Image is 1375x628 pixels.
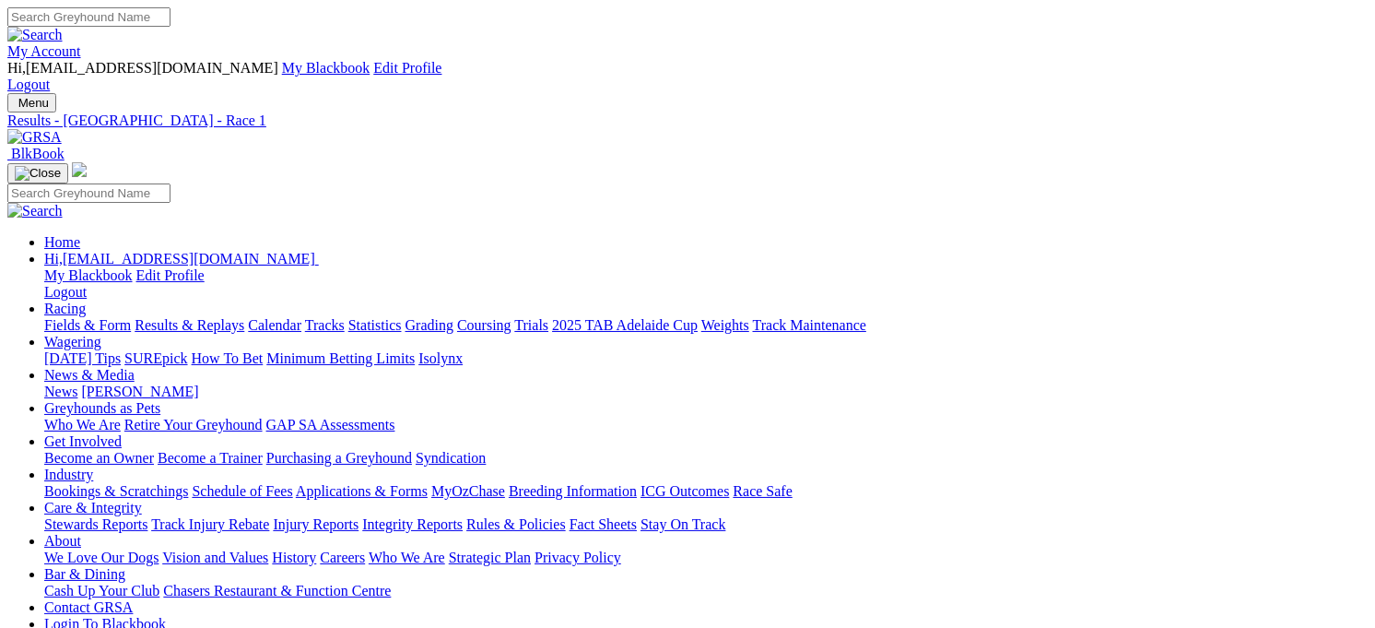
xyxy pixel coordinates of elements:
[7,113,1368,129] a: Results - [GEOGRAPHIC_DATA] - Race 1
[44,516,147,532] a: Stewards Reports
[44,284,87,300] a: Logout
[266,350,415,366] a: Minimum Betting Limits
[305,317,345,333] a: Tracks
[373,60,441,76] a: Edit Profile
[7,203,63,219] img: Search
[44,251,319,267] a: Hi,[EMAIL_ADDRESS][DOMAIN_NAME]
[124,350,187,366] a: SUREpick
[248,317,301,333] a: Calendar
[44,350,1368,367] div: Wagering
[7,43,81,59] a: My Account
[552,317,698,333] a: 2025 TAB Adelaide Cup
[405,317,453,333] a: Grading
[124,417,263,432] a: Retire Your Greyhound
[7,77,50,92] a: Logout
[535,550,621,565] a: Privacy Policy
[320,550,365,565] a: Careers
[7,163,68,184] button: Toggle navigation
[7,60,278,76] span: Hi, [EMAIL_ADDRESS][DOMAIN_NAME]
[44,450,1368,467] div: Get Involved
[44,417,1368,433] div: Greyhounds as Pets
[44,267,133,283] a: My Blackbook
[7,129,62,146] img: GRSA
[514,317,548,333] a: Trials
[44,583,159,598] a: Cash Up Your Club
[509,483,637,499] a: Breeding Information
[151,516,269,532] a: Track Injury Rebate
[135,317,244,333] a: Results & Replays
[282,60,370,76] a: My Blackbook
[192,483,292,499] a: Schedule of Fees
[44,599,133,615] a: Contact GRSA
[44,384,1368,400] div: News & Media
[44,566,125,582] a: Bar & Dining
[369,550,445,565] a: Who We Are
[18,96,49,110] span: Menu
[11,146,65,161] span: BlkBook
[44,533,81,549] a: About
[7,60,1368,93] div: My Account
[136,267,205,283] a: Edit Profile
[640,483,729,499] a: ICG Outcomes
[418,350,463,366] a: Isolynx
[163,583,391,598] a: Chasers Restaurant & Function Centre
[44,550,159,565] a: We Love Our Dogs
[158,450,263,466] a: Become a Trainer
[44,234,80,250] a: Home
[44,500,142,515] a: Care & Integrity
[81,384,198,399] a: [PERSON_NAME]
[44,367,135,383] a: News & Media
[701,317,749,333] a: Weights
[44,267,1368,301] div: Hi,[EMAIL_ADDRESS][DOMAIN_NAME]
[44,483,1368,500] div: Industry
[44,317,1368,334] div: Racing
[266,450,412,466] a: Purchasing a Greyhound
[162,550,268,565] a: Vision and Values
[44,384,77,399] a: News
[640,516,725,532] a: Stay On Track
[44,433,122,449] a: Get Involved
[273,516,358,532] a: Injury Reports
[7,146,65,161] a: BlkBook
[44,251,315,267] span: Hi, [EMAIL_ADDRESS][DOMAIN_NAME]
[44,350,121,366] a: [DATE] Tips
[192,350,264,366] a: How To Bet
[431,483,505,499] a: MyOzChase
[44,483,188,499] a: Bookings & Scratchings
[753,317,866,333] a: Track Maintenance
[15,166,61,181] img: Close
[296,483,428,499] a: Applications & Forms
[570,516,637,532] a: Fact Sheets
[7,93,56,113] button: Toggle navigation
[466,516,566,532] a: Rules & Policies
[7,184,170,203] input: Search
[449,550,531,565] a: Strategic Plan
[44,583,1368,599] div: Bar & Dining
[44,516,1368,533] div: Care & Integrity
[44,417,121,432] a: Who We Are
[7,7,170,27] input: Search
[272,550,316,565] a: History
[362,516,463,532] a: Integrity Reports
[416,450,486,466] a: Syndication
[44,550,1368,566] div: About
[44,334,101,350] a: Wagering
[44,450,154,466] a: Become an Owner
[266,417,395,432] a: GAP SA Assessments
[44,467,93,482] a: Industry
[7,27,63,43] img: Search
[348,317,402,333] a: Statistics
[72,162,87,177] img: logo-grsa-white.png
[44,400,160,416] a: Greyhounds as Pets
[44,301,86,316] a: Racing
[457,317,511,333] a: Coursing
[733,483,792,499] a: Race Safe
[44,317,131,333] a: Fields & Form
